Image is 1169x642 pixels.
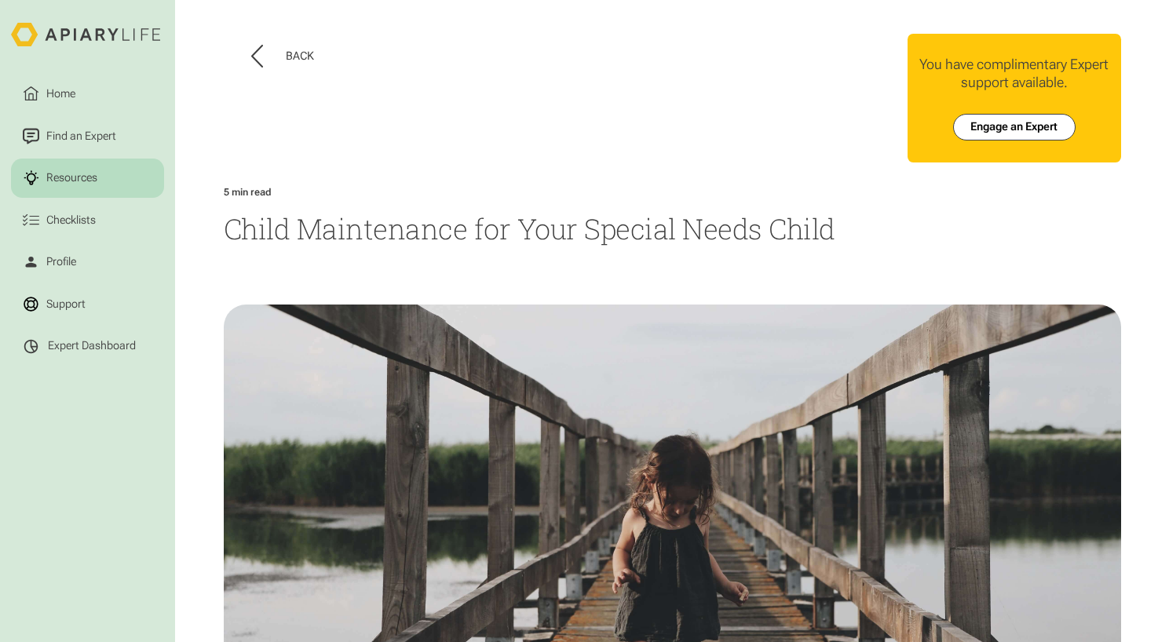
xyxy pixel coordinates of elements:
div: Checklists [43,212,98,228]
a: Home [11,75,164,114]
a: Checklists [11,201,164,240]
div: You have complimentary Expert support available. [919,56,1110,91]
div: Back [286,49,314,64]
a: Resources [11,159,164,198]
a: Engage an Expert [953,114,1076,140]
div: Find an Expert [43,128,119,144]
a: Support [11,285,164,324]
a: Expert Dashboard [11,326,164,366]
button: Back [251,45,314,67]
h1: Child Maintenance for Your Special Needs Child [224,210,1121,248]
div: Home [43,86,78,102]
a: Find an Expert [11,117,164,156]
a: Profile [11,243,164,282]
div: Resources [43,170,100,186]
div: 5 min read [224,186,272,198]
div: Support [43,296,88,312]
div: Expert Dashboard [48,339,136,353]
div: Profile [43,254,79,270]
